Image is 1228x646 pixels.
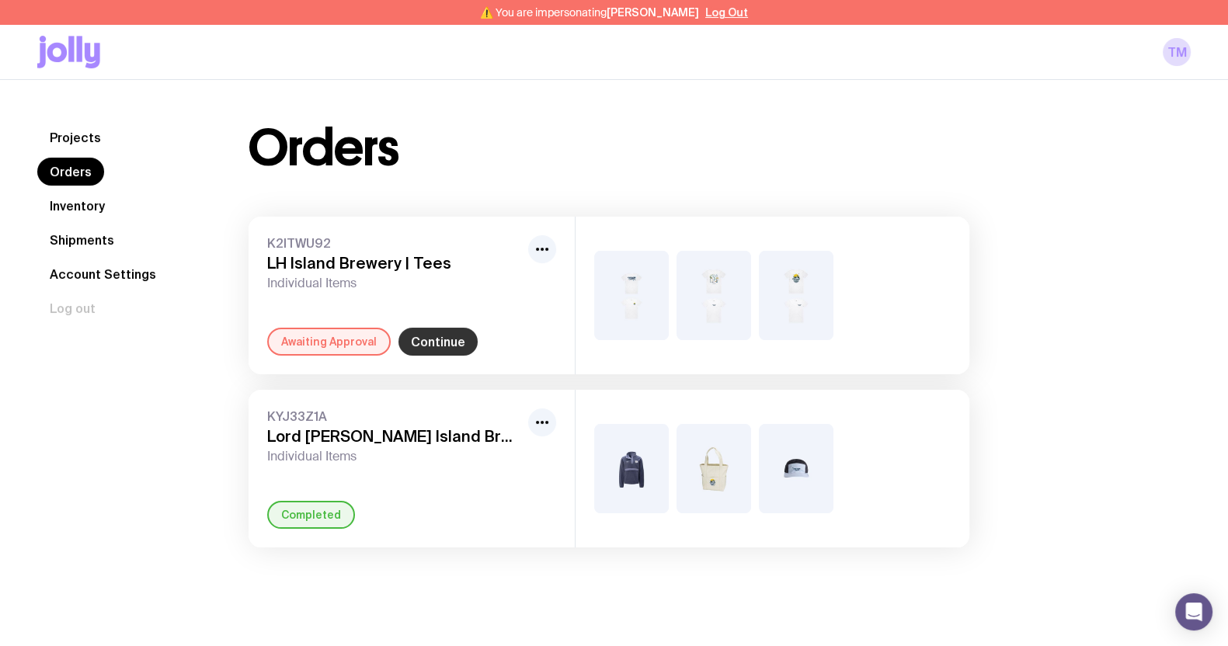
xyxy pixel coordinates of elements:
div: Awaiting Approval [267,328,391,356]
span: KYJ33Z1A [267,408,522,424]
a: Orders [37,158,104,186]
a: Projects [37,123,113,151]
h1: Orders [249,123,398,173]
h3: LH Island Brewery | Tees [267,254,522,273]
div: Open Intercom Messenger [1175,593,1212,630]
span: Individual Items [267,449,522,464]
span: K2ITWU92 [267,235,522,251]
button: Log out [37,294,108,322]
a: Shipments [37,226,127,254]
h3: Lord [PERSON_NAME] Island Brewery | Kombucha merch [267,427,522,446]
span: [PERSON_NAME] [607,6,699,19]
span: Individual Items [267,276,522,291]
a: Inventory [37,192,117,220]
a: Continue [398,328,478,356]
div: Completed [267,501,355,529]
a: TM [1163,38,1191,66]
button: Log Out [705,6,748,19]
span: ⚠️ You are impersonating [480,6,699,19]
a: Account Settings [37,260,169,288]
